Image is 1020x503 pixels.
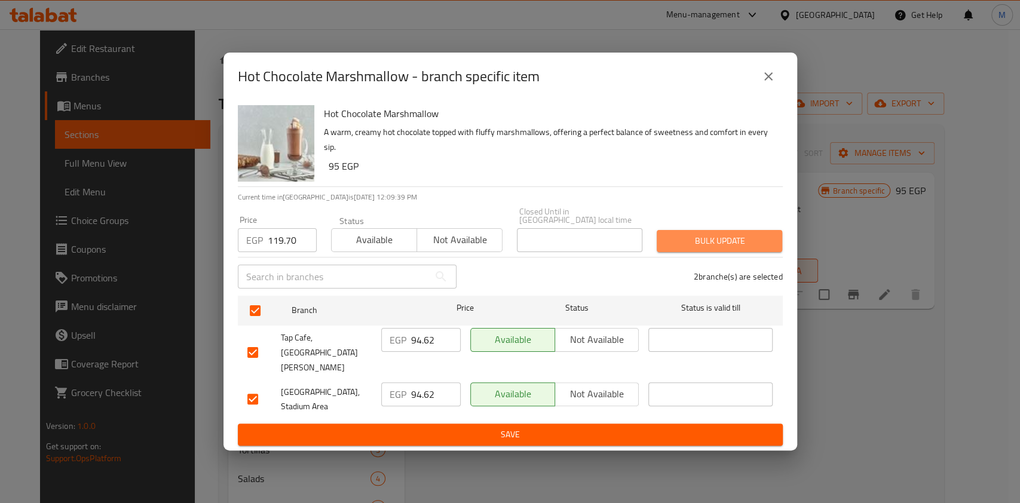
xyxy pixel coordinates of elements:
p: EGP [246,233,263,247]
input: Please enter price [411,382,461,406]
p: EGP [390,387,406,401]
button: Available [331,228,417,252]
p: A warm, creamy hot chocolate topped with fluffy marshmallows, offering a perfect balance of sweet... [324,125,773,155]
span: Available [476,331,550,348]
span: Available [476,385,550,403]
span: Bulk update [666,234,773,249]
span: Available [336,231,412,249]
span: Price [425,300,505,315]
span: Branch [292,303,416,318]
button: Available [470,328,555,352]
span: Status [514,300,639,315]
button: Not available [555,382,639,406]
input: Please enter price [411,328,461,352]
img: Hot Chocolate Marshmallow [238,105,314,182]
button: Not available [416,228,503,252]
span: Tap Cafe, [GEOGRAPHIC_DATA][PERSON_NAME] [281,330,372,375]
button: Bulk update [657,230,782,252]
button: Not available [555,328,639,352]
p: 2 branche(s) are selected [694,271,783,283]
p: Current time in [GEOGRAPHIC_DATA] is [DATE] 12:09:39 PM [238,192,783,203]
h2: Hot Chocolate Marshmallow - branch specific item [238,67,540,86]
p: EGP [390,333,406,347]
input: Search in branches [238,265,429,289]
button: Available [470,382,555,406]
span: Not available [422,231,498,249]
h6: 95 EGP [329,158,773,174]
input: Please enter price [268,228,317,252]
button: Save [238,424,783,446]
span: [GEOGRAPHIC_DATA], Stadium Area [281,385,372,415]
button: close [754,62,783,91]
span: Status is valid till [648,300,773,315]
span: Not available [560,331,635,348]
span: Save [247,427,773,442]
h6: Hot Chocolate Marshmallow [324,105,773,122]
span: Not available [560,385,635,403]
